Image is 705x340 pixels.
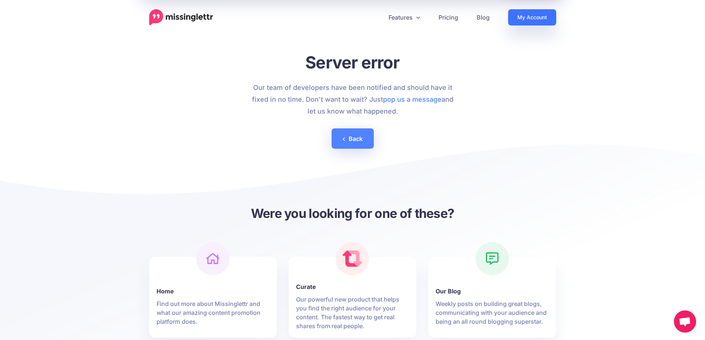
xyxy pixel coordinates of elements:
[149,205,556,222] h3: Were you looking for one of these?
[379,9,429,26] a: Features
[296,295,409,330] p: Our powerful new product that helps you find the right audience for your content. The fastest way...
[157,299,269,326] p: Find out more about Missinglettr and what our amazing content promotion platform does.
[429,9,467,26] a: Pricing
[436,299,548,326] p: Weekly posts on building great blogs, communicating with your audience and being an all round blo...
[436,278,548,326] a: Our BlogWeekly posts on building great blogs, communicating with your audience and being an all r...
[248,52,457,73] h1: Server error
[157,287,269,296] b: Home
[343,250,363,267] img: curate.png
[296,282,409,291] b: Curate
[332,128,374,149] a: Back
[149,9,213,26] a: Home
[157,278,269,326] a: HomeFind out more about Missinglettr and what our amazing content promotion platform does.
[296,273,409,330] a: CurateOur powerful new product that helps you find the right audience for your content. The faste...
[248,82,457,117] p: Our team of developers have been notified and should have it fixed in no time. Don't want to wait...
[436,287,548,296] b: Our Blog
[674,310,696,333] a: Ouvrir le chat
[467,9,499,26] a: Blog
[383,95,442,103] a: pop us a message
[508,9,556,26] a: My Account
